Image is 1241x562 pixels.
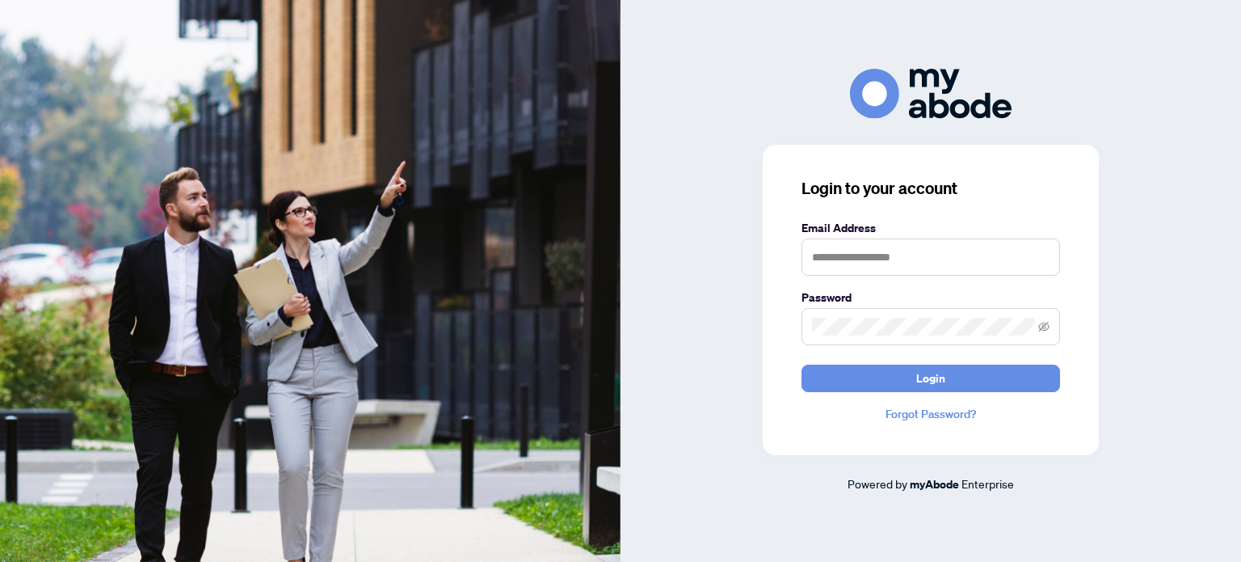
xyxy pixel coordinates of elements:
[801,177,1060,200] h3: Login to your account
[801,405,1060,423] a: Forgot Password?
[801,289,1060,306] label: Password
[1038,321,1050,332] span: eye-invisible
[801,365,1060,392] button: Login
[850,69,1012,118] img: ma-logo
[801,219,1060,237] label: Email Address
[910,475,959,493] a: myAbode
[961,476,1014,491] span: Enterprise
[848,476,907,491] span: Powered by
[916,366,945,391] span: Login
